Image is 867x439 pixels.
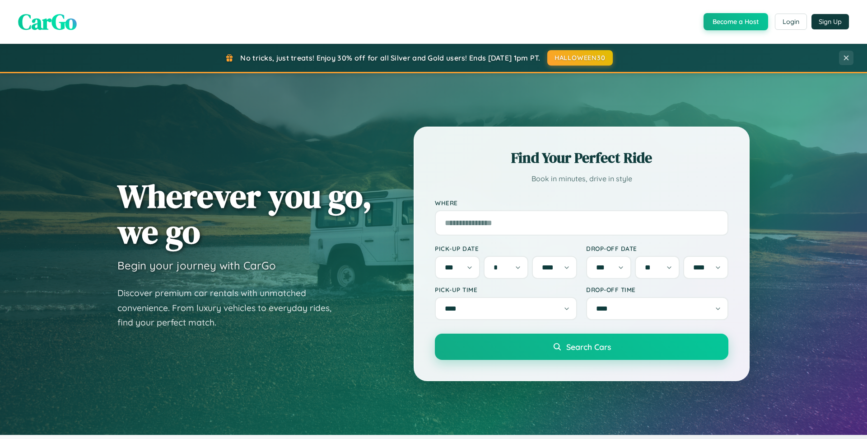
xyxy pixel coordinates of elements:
[811,14,849,29] button: Sign Up
[435,334,728,360] button: Search Cars
[775,14,807,30] button: Login
[117,178,372,250] h1: Wherever you go, we go
[704,13,768,30] button: Become a Host
[547,50,613,66] button: HALLOWEEN30
[586,245,728,252] label: Drop-off Date
[117,259,276,272] h3: Begin your journey with CarGo
[117,286,343,330] p: Discover premium car rentals with unmatched convenience. From luxury vehicles to everyday rides, ...
[18,7,77,37] span: CarGo
[435,148,728,168] h2: Find Your Perfect Ride
[566,342,611,352] span: Search Cars
[435,245,577,252] label: Pick-up Date
[435,172,728,185] p: Book in minutes, drive in style
[586,286,728,293] label: Drop-off Time
[240,53,540,62] span: No tricks, just treats! Enjoy 30% off for all Silver and Gold users! Ends [DATE] 1pm PT.
[435,199,728,207] label: Where
[435,286,577,293] label: Pick-up Time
